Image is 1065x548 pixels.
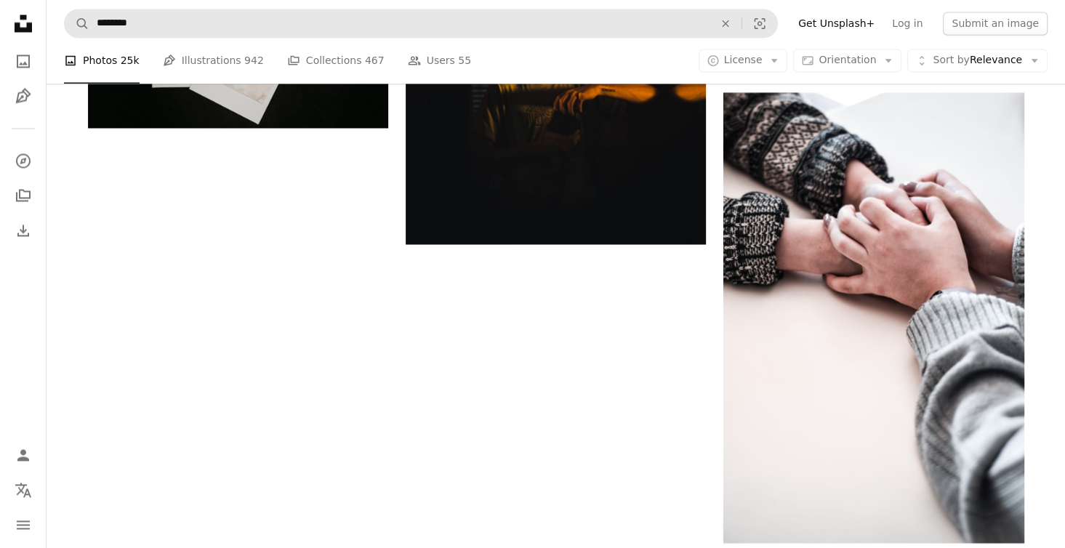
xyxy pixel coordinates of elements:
[9,475,38,504] button: Language
[9,181,38,210] a: Collections
[793,49,901,73] button: Orientation
[933,54,1022,68] span: Relevance
[699,49,788,73] button: License
[710,9,742,37] button: Clear
[723,311,1024,324] a: person in gray long sleeve shirt holding persons hand
[163,38,264,84] a: Illustrations 942
[244,53,264,69] span: 942
[365,53,385,69] span: 467
[408,38,472,84] a: Users 55
[458,53,471,69] span: 55
[9,9,38,41] a: Home — Unsplash
[933,55,969,66] span: Sort by
[65,9,89,37] button: Search Unsplash
[943,12,1048,35] button: Submit an image
[9,440,38,470] a: Log in / Sign up
[9,510,38,539] button: Menu
[64,9,778,38] form: Find visuals sitewide
[883,12,931,35] a: Log in
[9,47,38,76] a: Photos
[819,55,876,66] span: Orientation
[9,146,38,175] a: Explore
[742,9,777,37] button: Visual search
[789,12,883,35] a: Get Unsplash+
[9,216,38,245] a: Download History
[724,55,763,66] span: License
[723,92,1024,543] img: person in gray long sleeve shirt holding persons hand
[287,38,385,84] a: Collections 467
[907,49,1048,73] button: Sort byRelevance
[9,81,38,110] a: Illustrations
